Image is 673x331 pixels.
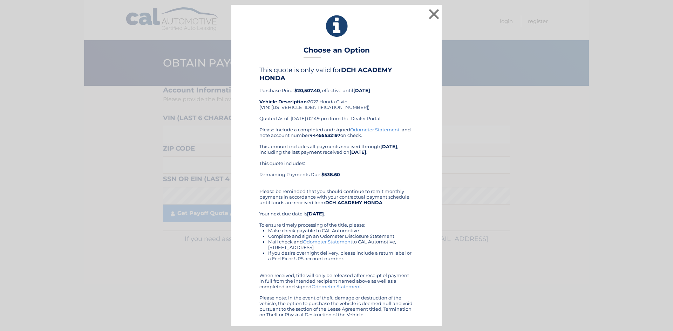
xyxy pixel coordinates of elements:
div: This quote includes: Remaining Payments Due: [259,160,414,183]
b: DCH ACADEMY HONDA [325,200,382,205]
li: Complete and sign an Odometer Disclosure Statement [268,233,414,239]
b: [DATE] [380,144,397,149]
li: If you desire overnight delivery, please include a return label or a Fed Ex or UPS account number. [268,250,414,261]
li: Make check payable to CAL Automotive [268,228,414,233]
h3: Choose an Option [304,46,370,58]
b: 44455532197 [310,132,340,138]
h4: This quote is only valid for [259,66,414,82]
b: $20,507.40 [294,88,320,93]
div: Please include a completed and signed , and note account number on check. This amount includes al... [259,127,414,317]
div: Purchase Price: , effective until 2022 Honda Civic (VIN: [US_VEHICLE_IDENTIFICATION_NUMBER]) Quot... [259,66,414,126]
a: Odometer Statement [303,239,352,244]
a: Odometer Statement [350,127,400,132]
b: DCH ACADEMY HONDA [259,66,392,82]
strong: Vehicle Description: [259,99,308,104]
button: × [427,7,441,21]
b: $538.60 [321,172,340,177]
li: Mail check and to CAL Automotive, [STREET_ADDRESS] [268,239,414,250]
b: [DATE] [353,88,370,93]
b: [DATE] [307,211,324,216]
b: [DATE] [349,149,366,155]
a: Odometer Statement [312,284,361,289]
